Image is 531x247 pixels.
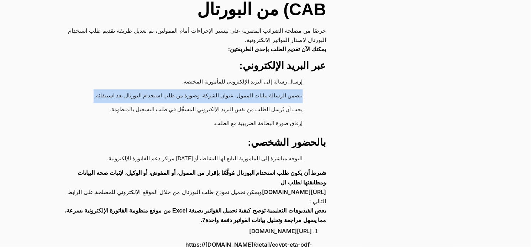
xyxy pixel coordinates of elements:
[57,59,326,72] h3: :
[203,216,206,225] a: 7
[281,179,326,186] strong: ومطابقتها لطلب ال
[78,170,326,176] strong: شترط أن يكون طلب استخدام البورتال مُوقَّعًا بإقرار من الممول، أو المفوض، أو الوكيل، لإثبات صحة ال...
[249,225,312,238] a: [URL][DOMAIN_NAME]
[228,46,326,52] strong: يمكنك الآن تقديم الطلب بإحدى الطريقتين:
[57,136,326,149] h3: :
[64,117,312,131] li: إرفاق صورة البطاقة الضريبية مع الطلب.
[57,26,326,54] p: حرصًا من مصلحة الضرائب المصرية على تيسير الإجراءات أمام الممولين، تم تعديل طريقة تقديم طلب استخدا...
[251,137,326,148] strong: بالحضور الشخصي
[262,187,326,197] a: [URL][DOMAIN_NAME]
[64,152,312,166] li: التوجه مباشرة إلى المأمورية التابع لها النشاط، أو [DATE] مراكز دعم الفاتورة الإلكترونية.
[65,208,326,223] strong: بعض الفيديوهات التعليمية توضح كيفية تحميل الفواتير بصيغة Excel من موقع منظومة الفاتورة الإلكتروني...
[57,187,326,206] p: ويمكن تحميل نموذج طلب البورتال من خلال الموقع الإلكتروني للمصلحة على الرابط التالي :
[64,90,312,103] li: تتضمن الرسالة بيانات الممول، عنوان الشركة، وصورة من طلب استخدام البورتال بعد استيفائه.
[64,76,312,90] li: إرسال رسالة إلى البريد الإلكتروني للمأمورية المختصة.
[64,103,312,117] li: يجب أن يُرسل الطلب من نفس البريد الإلكتروني المسجَّل في طلب التسجيل بالمنظومة.
[243,60,326,71] strong: عبر البريد الإلكتروني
